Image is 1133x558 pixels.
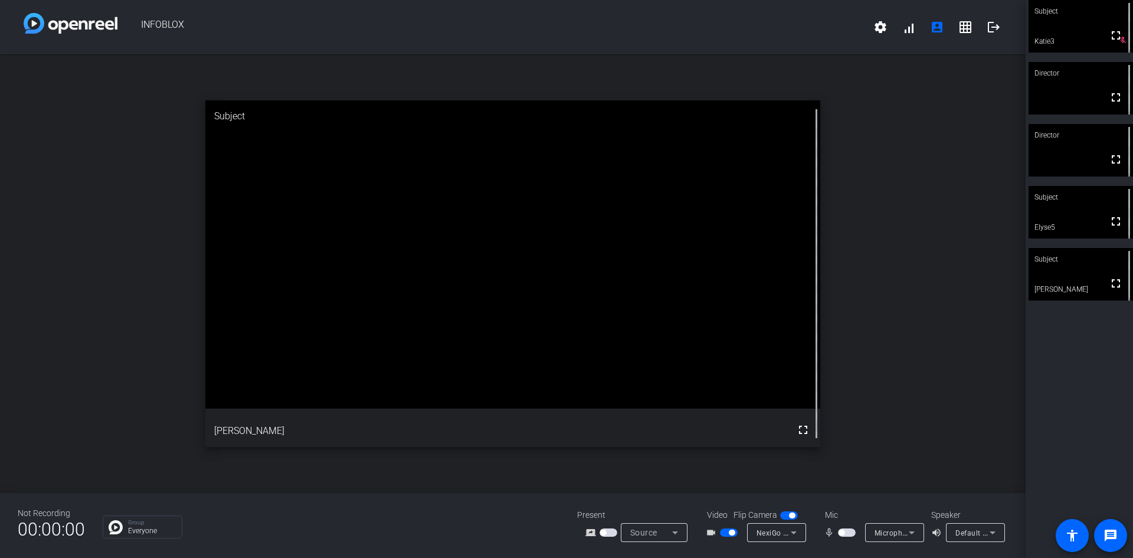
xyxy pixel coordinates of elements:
mat-icon: accessibility [1065,528,1079,543]
div: Director [1029,62,1133,84]
mat-icon: fullscreen [1109,90,1123,105]
mat-icon: fullscreen [1109,276,1123,291]
mat-icon: fullscreen [1109,152,1123,167]
p: Group [128,520,176,526]
mat-icon: settings [873,20,888,34]
mat-icon: screen_share_outline [585,526,600,540]
span: NexiGo N60 FHD Webcam (1d6c:0103) [757,528,892,537]
span: 00:00:00 [18,515,85,544]
mat-icon: account_box [930,20,944,34]
p: Everyone [128,527,176,534]
span: INFOBLOX [117,13,866,41]
mat-icon: logout [987,20,1001,34]
mat-icon: grid_on [958,20,972,34]
span: Flip Camera [733,509,777,521]
div: Subject [205,100,821,132]
mat-icon: volume_up [931,526,945,540]
mat-icon: fullscreen [796,423,810,437]
div: Not Recording [18,507,85,520]
mat-icon: mic_none [824,526,838,540]
span: Source [630,528,657,537]
img: white-gradient.svg [24,13,117,34]
span: Video [707,509,728,521]
span: Default - Speakers (Realtek(R) Audio) [955,528,1083,537]
div: Subject [1029,248,1133,270]
div: Speaker [931,509,1002,521]
button: signal_cellular_alt [895,13,923,41]
div: Director [1029,124,1133,146]
img: Chat Icon [109,520,123,534]
mat-icon: message [1103,528,1118,543]
div: Mic [813,509,931,521]
div: Present [577,509,695,521]
span: Microphone Array (Realtek(R) Audio) [875,528,1001,537]
mat-icon: fullscreen [1109,28,1123,43]
div: Subject [1029,186,1133,208]
mat-icon: videocam_outline [706,526,720,540]
mat-icon: fullscreen [1109,214,1123,229]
